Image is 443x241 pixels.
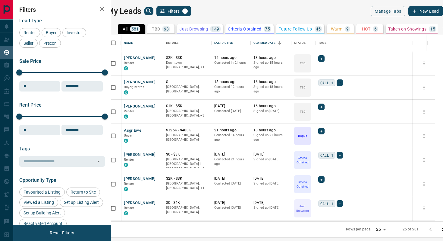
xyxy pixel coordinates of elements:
div: Set up Building Alert [19,208,65,217]
div: condos.ca [124,90,128,95]
p: Rows per page: [346,227,371,232]
p: Contacted [DATE] [214,109,247,114]
p: $325K - $400K [166,128,208,133]
button: New Lead [408,6,443,16]
div: condos.ca [124,187,128,191]
span: Renter [124,109,134,113]
p: Just Browsing [179,27,208,31]
span: Precon [41,41,59,46]
p: 149 [212,27,219,31]
button: more [419,83,429,92]
p: 16 hours ago [253,104,288,109]
p: Signed up 15 hours ago [253,60,288,70]
div: condos.ca [124,211,128,215]
button: Filters1 [156,6,191,16]
p: Toronto [166,157,208,171]
span: CALL 1 [320,152,333,158]
p: HOT [362,27,371,31]
p: Criteria Obtained [228,27,262,31]
p: Future Follow Up [278,27,312,31]
span: Renter [124,182,134,186]
p: [GEOGRAPHIC_DATA], [GEOGRAPHIC_DATA] [166,85,208,94]
button: Sort [275,39,284,47]
p: 18 hours ago [214,79,247,85]
div: + [318,104,325,110]
p: Criteria Obtained [295,180,310,189]
div: condos.ca [124,139,128,143]
span: Investor [64,30,84,35]
div: Renter [19,28,40,37]
p: 13 hours ago [253,55,288,60]
p: Taken on Showings [388,27,426,31]
span: Viewed a Listing [21,200,56,205]
button: more [419,107,429,116]
p: [DATE] [253,200,288,205]
div: condos.ca [124,66,128,70]
span: Favourited a Listing [21,190,63,194]
span: 1 [183,9,187,13]
p: [DATE] [253,152,288,157]
button: more [419,156,429,165]
p: 9 [346,27,349,31]
p: TBD [300,85,306,90]
p: Warm [331,27,343,31]
span: Buyer [124,133,133,137]
p: $0 - $3K [166,152,208,157]
p: All [123,27,127,31]
span: + [320,104,322,110]
p: $1K - $5K [166,104,208,109]
div: condos.ca [124,163,128,167]
p: Contacted 21 hours ago [214,157,247,166]
button: [PERSON_NAME] [124,200,156,206]
p: 21 hours ago [214,128,247,133]
p: 75 [265,27,270,31]
div: Viewed a Listing [19,198,58,207]
p: [GEOGRAPHIC_DATA], [GEOGRAPHIC_DATA] [166,133,208,142]
button: search button [144,7,153,15]
button: Open [94,157,103,165]
p: [DATE] [214,200,247,205]
span: Renter [124,158,134,162]
p: Signed up 18 hours ago [253,85,288,94]
span: + [320,128,322,134]
span: Reactivated Account [21,221,64,226]
button: [PERSON_NAME] [124,152,156,158]
div: Reactivated Account [19,219,67,228]
p: $--- [166,79,208,85]
p: 16 hours ago [253,79,288,85]
div: Tags [315,34,413,51]
div: condos.ca [124,114,128,119]
p: 15 hours ago [214,55,247,60]
p: 63 [164,27,169,31]
span: Renter [21,30,38,35]
div: + [337,200,343,207]
p: Bogus [298,133,307,138]
button: [PERSON_NAME] [124,104,156,109]
p: [DATE] [214,104,247,109]
p: 6 [374,27,377,31]
div: Name [124,34,133,51]
p: [DATE] [214,176,247,181]
p: Signed up [DATE] [253,181,288,186]
div: Last Active [214,34,233,51]
span: Rent Price [19,102,42,108]
p: TBD [152,27,160,31]
p: 581 [131,27,139,31]
span: + [339,80,341,86]
span: Opportunity Type [19,177,56,183]
span: Set up Listing Alert [62,200,101,205]
p: $2K - $3K [166,55,208,60]
p: TBD [300,61,306,66]
div: Tags [318,34,326,51]
button: more [419,204,429,213]
button: Asgr Ewe [124,128,141,133]
div: + [318,128,325,134]
button: [PERSON_NAME] [124,176,156,182]
div: Buyer [42,28,61,37]
span: Set up Building Alert [21,210,63,215]
p: [DATE] [214,152,247,157]
p: Contacted 12 hours ago [214,85,247,94]
h1: My Leads [107,6,141,16]
p: 45 [316,27,321,31]
p: Contacted [DATE] [214,181,247,186]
